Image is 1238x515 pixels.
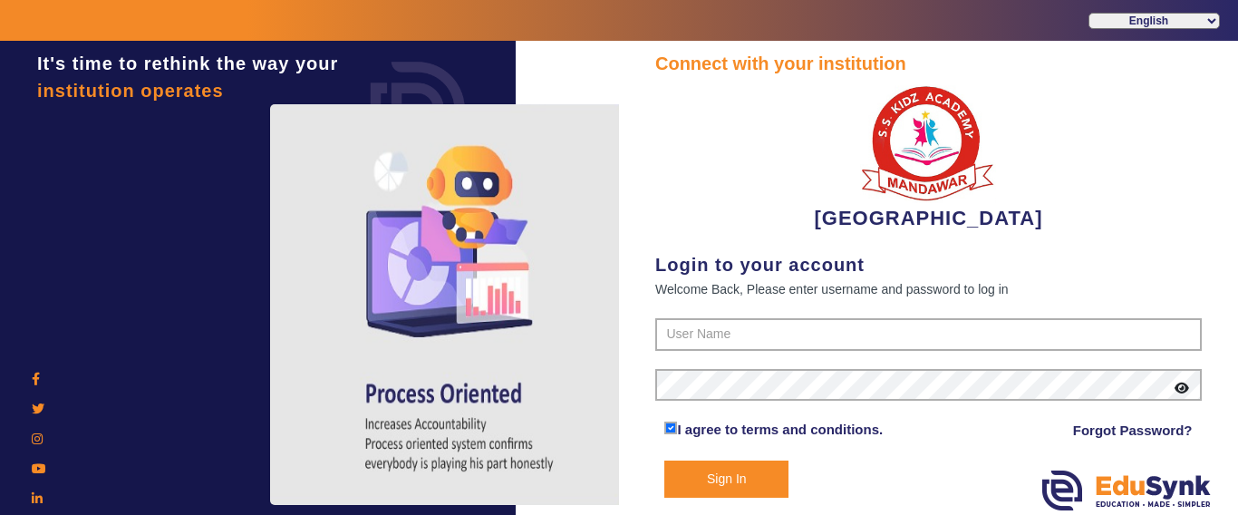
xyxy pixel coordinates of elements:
div: [GEOGRAPHIC_DATA] [655,77,1202,233]
input: User Name [655,318,1202,351]
img: b9104f0a-387a-4379-b368-ffa933cda262 [860,77,996,203]
button: Sign In [664,461,788,498]
span: It's time to rethink the way your [37,53,338,73]
a: Forgot Password? [1073,420,1193,442]
div: Welcome Back, Please enter username and password to log in [655,278,1202,300]
div: Connect with your institution [655,50,1202,77]
img: edusynk.png [1042,471,1211,510]
img: login.png [350,41,486,177]
span: institution operates [37,81,224,101]
img: login4.png [270,104,651,505]
a: I agree to terms and conditions. [677,422,883,437]
div: Login to your account [655,251,1202,278]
